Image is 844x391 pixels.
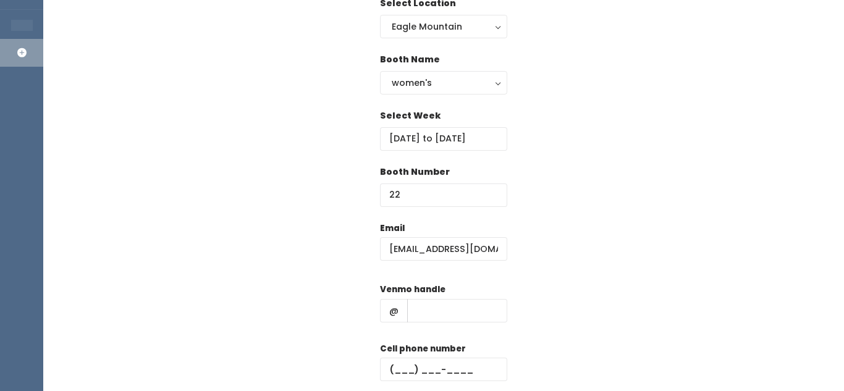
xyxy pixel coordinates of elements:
[392,20,496,33] div: Eagle Mountain
[380,299,408,322] span: @
[380,343,466,355] label: Cell phone number
[380,237,507,261] input: @ .
[380,284,445,296] label: Venmo handle
[380,53,440,66] label: Booth Name
[380,127,507,151] input: Select week
[392,76,496,90] div: women's
[380,109,441,122] label: Select Week
[380,15,507,38] button: Eagle Mountain
[380,358,507,381] input: (___) ___-____
[380,166,450,179] label: Booth Number
[380,183,507,207] input: Booth Number
[380,222,405,235] label: Email
[380,71,507,95] button: women's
